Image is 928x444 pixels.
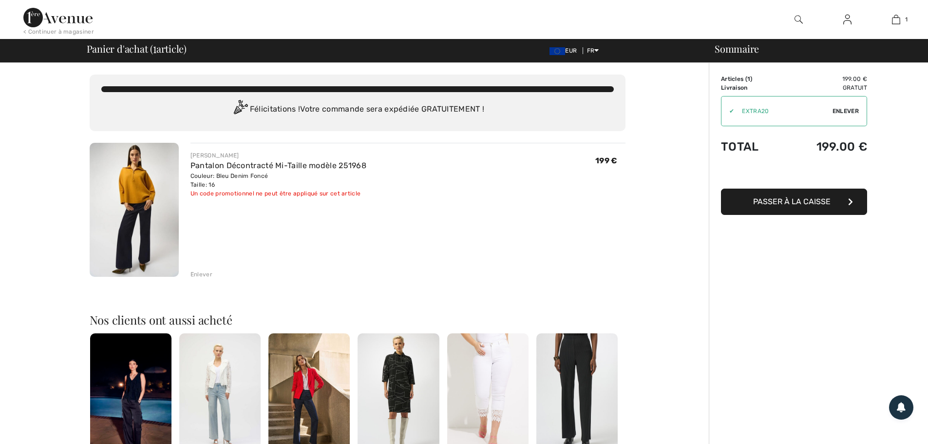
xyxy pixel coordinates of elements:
[721,83,783,92] td: Livraison
[721,75,783,83] td: Articles ( )
[549,47,581,54] span: EUR
[721,189,867,215] button: Passer à la caisse
[587,47,599,54] span: FR
[549,47,565,55] img: Euro
[190,189,366,198] div: Un code promotionnel ne peut être appliqué sur cet article
[190,151,366,160] div: [PERSON_NAME]
[153,41,156,54] span: 1
[833,107,859,116] span: Enlever
[190,270,212,279] div: Enlever
[721,163,867,185] iframe: PayPal
[872,14,920,25] a: 1
[753,197,831,206] span: Passer à la caisse
[721,107,734,116] div: ✔
[23,8,93,27] img: 1ère Avenue
[835,14,859,26] a: Se connecter
[892,14,900,25] img: Mon panier
[905,15,908,24] span: 1
[190,161,366,170] a: Pantalon Décontracté Mi-Taille modèle 251968
[783,75,867,83] td: 199.00 €
[843,14,852,25] img: Mes infos
[190,172,366,189] div: Couleur: Bleu Denim Foncé Taille: 16
[23,27,94,36] div: < Continuer à magasiner
[795,14,803,25] img: recherche
[90,314,625,326] h2: Nos clients ont aussi acheté
[87,44,187,54] span: Panier d'achat ( article)
[734,97,833,126] input: Code promo
[747,76,750,82] span: 1
[90,143,179,277] img: Pantalon Décontracté Mi-Taille modèle 251968
[783,83,867,92] td: Gratuit
[721,130,783,163] td: Total
[101,100,614,119] div: Félicitations ! Votre commande sera expédiée GRATUITEMENT !
[230,100,250,119] img: Congratulation2.svg
[703,44,922,54] div: Sommaire
[783,130,867,163] td: 199.00 €
[595,156,618,165] span: 199 €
